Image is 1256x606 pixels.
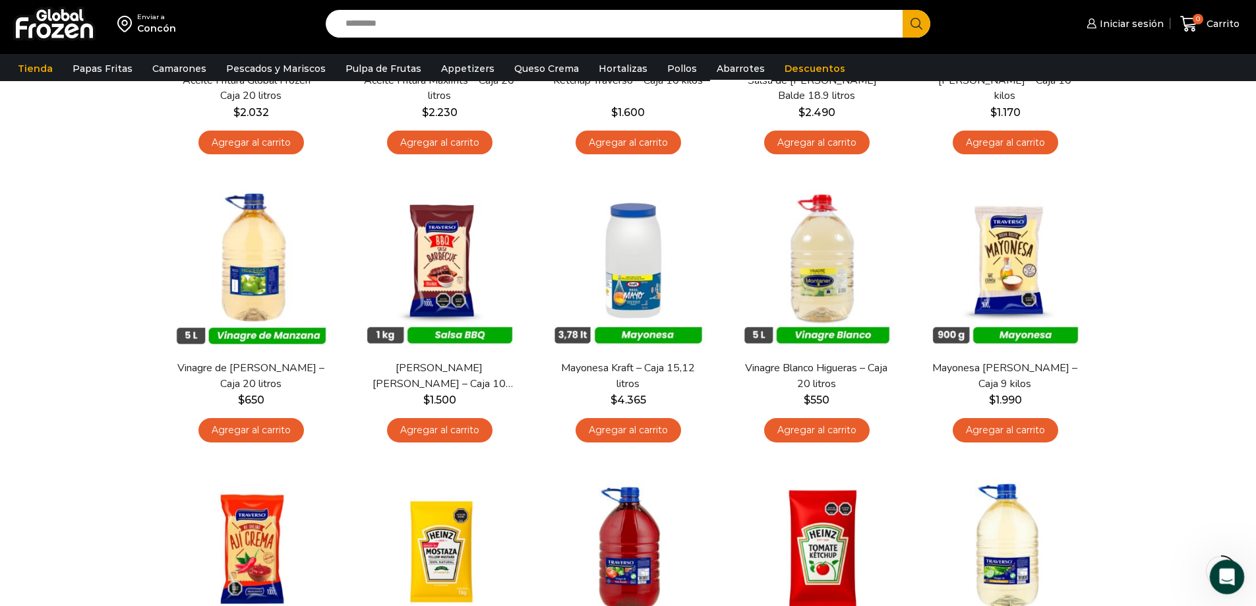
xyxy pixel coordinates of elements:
[198,418,304,442] a: Agregar al carrito: “Vinagre de Manzana Higueras - Caja 20 litros”
[21,135,206,160] div: Global Frozen suele responder en cuestión de minutos.
[1193,14,1203,24] span: 0
[611,106,618,119] span: $
[84,432,94,442] button: Start recording
[11,57,253,88] div: user dice…
[11,56,59,81] a: Tienda
[764,131,870,155] a: Agregar al carrito: “Salsa de Soya Kikkoman - Balde 18.9 litros”
[804,394,810,406] span: $
[611,106,645,119] bdi: 1.600
[740,361,892,391] a: Vinagre Blanco Higueras – Caja 20 litros
[63,432,73,442] button: Adjuntar un archivo
[117,13,137,35] img: address-field-icon.svg
[804,394,829,406] bdi: 550
[592,56,654,81] a: Hortalizas
[1177,9,1243,40] a: 0 Carrito
[206,8,231,33] button: Inicio
[11,212,253,306] div: Globy dice…
[11,87,253,127] div: user dice…
[220,56,332,81] a: Pescados y Mariscos
[422,106,429,119] span: $
[798,106,835,119] bdi: 2.490
[177,95,243,108] div: buenas tardes
[422,106,458,119] bdi: 2.230
[226,427,247,448] button: Enviar un mensaje…
[27,255,237,268] input: Enter your email
[798,106,805,119] span: $
[434,56,501,81] a: Appetizers
[175,361,326,391] a: Vinagre de [PERSON_NAME] – Caja 20 litros
[611,394,617,406] span: $
[778,56,852,81] a: Descuentos
[11,169,253,212] div: Globy dice…
[27,235,237,251] div: Se te avisará aquí y por correo electrónico
[576,418,681,442] a: Agregar al carrito: “Mayonesa Kraft - Caja 15,12 litros”
[611,394,646,406] bdi: 4.365
[989,394,1022,406] bdi: 1.990
[576,131,681,155] a: Agregar al carrito: “Ketchup Traverso - Caja 10 kilos”
[66,56,139,81] a: Papas Fritas
[233,106,240,119] span: $
[238,394,264,406] bdi: 650
[231,8,255,32] div: Cerrar
[166,87,253,116] div: buenas tardes
[1083,11,1164,37] a: Iniciar sesión
[990,106,1021,119] bdi: 1.170
[11,169,216,211] div: Da al equipo una manera de contactarte:
[20,432,31,442] button: Selector de emoji
[953,418,1058,442] a: Agregar al carrito: “Mayonesa Traverso - Caja 9 kilos”
[11,127,216,168] div: Global Frozen suele responder en cuestión de minutos.
[21,177,206,203] div: Da al equipo una manera de contactarte:
[423,394,456,406] bdi: 1.500
[387,131,493,155] a: Agregar al carrito: “Aceite Fritura Maxifrits - Caja 20 litros”
[740,73,892,104] a: Salsa de [PERSON_NAME] – Balde 18.9 litros
[423,394,430,406] span: $
[387,418,493,442] a: Agregar al carrito: “Salsa Barbacue Traverso - Caja 10 kilos”
[929,73,1081,104] a: [PERSON_NAME] – Caja 10 kilos
[137,22,176,35] div: Concón
[710,56,771,81] a: Abarrotes
[175,73,326,104] a: Aceite Fritura Global Frozen – Caja 20 litros
[1096,17,1164,30] span: Iniciar sesión
[223,65,243,78] div: hola
[363,361,515,391] a: [PERSON_NAME] [PERSON_NAME] – Caja 10 kilos
[137,13,176,22] div: Enviar a
[1203,17,1240,30] span: Carrito
[552,361,703,391] a: Mayonesa Kraft – Caja 15,12 litros
[1210,560,1245,595] iframe: Intercom live chat
[903,10,930,38] button: Search button
[764,418,870,442] a: Agregar al carrito: “Vinagre Blanco Higueras - Caja 20 litros”
[64,15,202,36] p: El equipo también puede ayudar
[198,131,304,155] a: Agregar al carrito: “Aceite Fritura Global Frozen – Caja 20 litros”
[339,56,428,81] a: Pulpa de Frutas
[38,10,59,31] img: Profile image for Globy
[9,8,34,33] button: go back
[11,404,253,427] textarea: Escribe un mensaje...
[233,106,269,119] bdi: 2.032
[363,73,515,104] a: Aceite Fritura Maxifrits – Caja 20 litros
[661,56,703,81] a: Pollos
[64,5,94,15] h1: Globy
[11,127,253,169] div: Globy dice…
[508,56,585,81] a: Queso Crema
[990,106,997,119] span: $
[212,57,253,86] div: hola
[929,361,1081,391] a: Mayonesa [PERSON_NAME] – Caja 9 kilos
[953,131,1058,155] a: Agregar al carrito: “Mostaza Traverso - Caja 10 kilos”
[146,56,213,81] a: Camarones
[989,394,996,406] span: $
[238,394,245,406] span: $
[42,432,52,442] button: Selector de gif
